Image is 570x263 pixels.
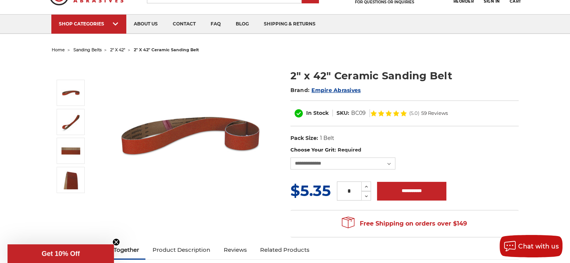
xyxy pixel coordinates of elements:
[290,134,318,142] dt: Pack Size:
[500,235,563,257] button: Chat with us
[110,47,125,52] a: 2" x 42"
[320,134,334,142] dd: 1 Belt
[256,15,323,34] a: shipping & returns
[134,47,199,52] span: 2" x 42" ceramic sanding belt
[306,110,329,116] span: In Stock
[116,61,266,210] img: 2" x 42" Sanding Belt - Ceramic
[337,109,349,117] dt: SKU:
[217,242,253,258] a: Reviews
[311,87,361,94] a: Empire Abrasives
[290,87,310,94] span: Brand:
[228,15,256,34] a: blog
[145,242,217,258] a: Product Description
[59,21,119,27] div: SHOP CATEGORIES
[7,244,114,263] div: Get 10% OffClose teaser
[42,250,80,257] span: Get 10% Off
[61,141,80,160] img: 2" x 42" Cer Sanding Belt
[290,68,519,83] h1: 2" x 42" Ceramic Sanding Belt
[253,242,316,258] a: Related Products
[52,242,146,258] a: Frequently Bought Together
[112,238,120,246] button: Close teaser
[61,113,80,131] img: 2" x 42" Ceramic Sanding Belt
[61,83,80,102] img: 2" x 42" Sanding Belt - Ceramic
[290,146,519,154] label: Choose Your Grit:
[203,15,228,34] a: faq
[165,15,203,34] a: contact
[126,15,165,34] a: about us
[409,111,419,116] span: (5.0)
[351,109,366,117] dd: BC09
[73,47,102,52] a: sanding belts
[337,147,361,153] small: Required
[342,216,467,231] span: Free Shipping on orders over $149
[421,111,448,116] span: 59 Reviews
[290,181,331,200] span: $5.35
[52,47,65,52] a: home
[518,243,559,250] span: Chat with us
[61,171,80,189] img: 2" x 42" - Ceramic Sanding Belt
